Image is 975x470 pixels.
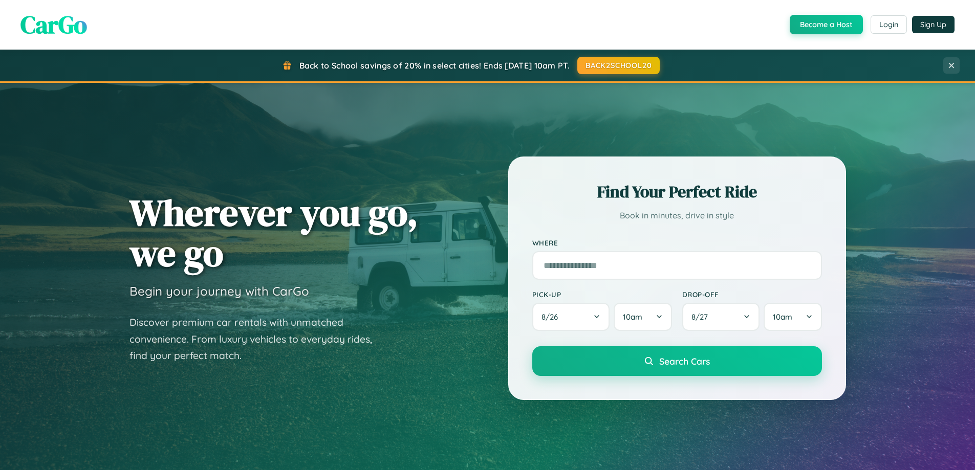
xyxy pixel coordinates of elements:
span: 8 / 26 [541,312,563,322]
span: CarGo [20,8,87,41]
span: 10am [773,312,792,322]
span: 8 / 27 [691,312,713,322]
button: 8/26 [532,303,610,331]
label: Drop-off [682,290,822,299]
h1: Wherever you go, we go [129,192,418,273]
button: Search Cars [532,346,822,376]
button: 8/27 [682,303,760,331]
p: Book in minutes, drive in style [532,208,822,223]
span: 10am [623,312,642,322]
label: Pick-up [532,290,672,299]
button: 10am [614,303,671,331]
h3: Begin your journey with CarGo [129,283,309,299]
button: Login [871,15,907,34]
button: BACK2SCHOOL20 [577,57,660,74]
button: 10am [764,303,821,331]
p: Discover premium car rentals with unmatched convenience. From luxury vehicles to everyday rides, ... [129,314,385,364]
span: Back to School savings of 20% in select cities! Ends [DATE] 10am PT. [299,60,570,71]
h2: Find Your Perfect Ride [532,181,822,203]
button: Become a Host [790,15,863,34]
button: Sign Up [912,16,955,33]
span: Search Cars [659,355,710,367]
label: Where [532,238,822,247]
